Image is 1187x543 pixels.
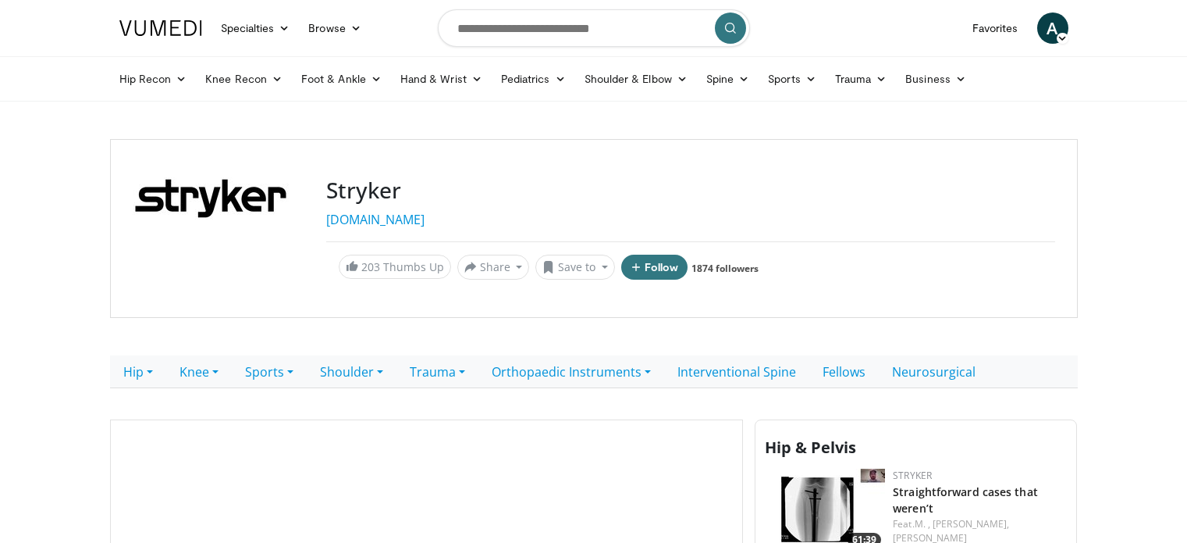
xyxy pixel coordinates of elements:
[759,63,826,95] a: Sports
[691,262,759,275] a: 1874 followers
[299,13,371,44] a: Browse
[391,63,492,95] a: Hand & Wrist
[196,63,292,95] a: Knee Recon
[765,437,856,458] span: Hip & Pelvis
[1037,13,1068,44] a: A
[896,63,976,95] a: Business
[166,355,232,388] a: Knee
[893,484,1038,516] a: Straightforward cases that weren’t
[826,63,897,95] a: Trauma
[492,63,575,95] a: Pediatrics
[211,13,300,44] a: Specialties
[575,63,697,95] a: Shoulder & Elbow
[478,355,664,388] a: Orthopaedic Instruments
[307,355,396,388] a: Shoulder
[326,177,1055,204] h3: Stryker
[292,63,391,95] a: Foot & Ankle
[697,63,759,95] a: Spine
[361,259,380,274] span: 203
[535,255,615,280] button: Save to
[396,355,478,388] a: Trauma
[339,255,451,279] a: 203 Thumbs Up
[963,13,1028,44] a: Favorites
[933,517,1009,530] a: [PERSON_NAME],
[915,517,930,530] a: M. ,
[119,20,202,36] img: VuMedi Logo
[879,355,989,388] a: Neurosurgical
[110,63,197,95] a: Hip Recon
[326,211,425,228] a: [DOMAIN_NAME]
[110,355,166,388] a: Hip
[438,9,750,47] input: Search topics, interventions
[809,355,879,388] a: Fellows
[664,355,809,388] a: Interventional Spine
[621,255,688,280] button: Follow
[457,255,530,280] button: Share
[893,469,932,482] a: Stryker
[232,355,307,388] a: Sports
